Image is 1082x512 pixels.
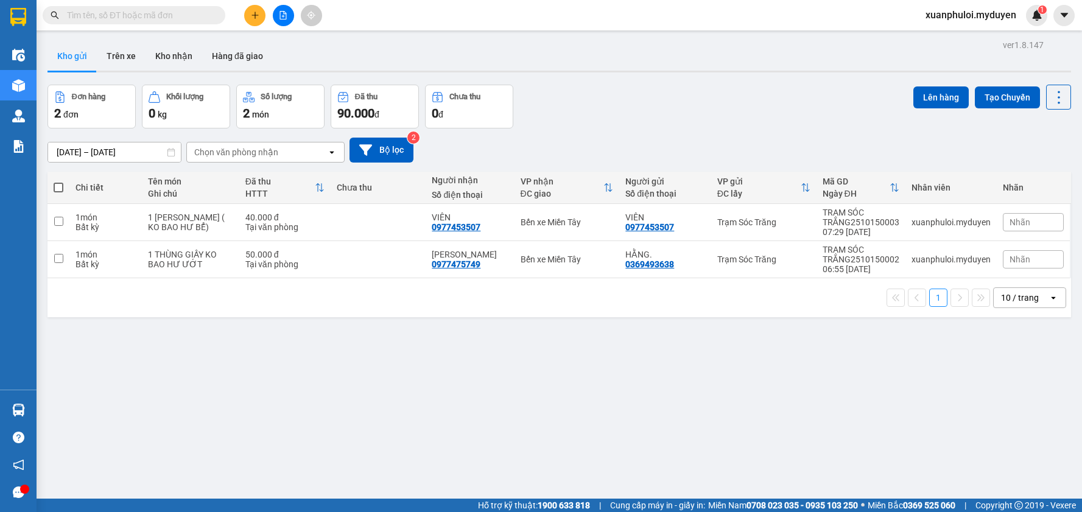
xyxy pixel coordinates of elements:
[337,183,420,192] div: Chưa thu
[243,106,250,121] span: 2
[625,259,674,269] div: 0369493638
[717,254,810,264] div: Trạm Sóc Trăng
[1059,10,1070,21] span: caret-down
[245,177,315,186] div: Đã thu
[1010,217,1030,227] span: Nhãn
[625,250,704,259] div: HẰNG.
[817,172,905,204] th: Toggle SortBy
[823,264,899,274] div: 06:55 [DATE]
[301,5,322,26] button: aim
[194,146,278,158] div: Chọn văn phòng nhận
[148,250,233,269] div: 1 THÙNG GIẤY KO BAO HƯ ƯỚT
[432,212,508,222] div: VIÊN
[67,9,211,22] input: Tìm tên, số ĐT hoặc mã đơn
[432,222,480,232] div: 0977453507
[432,259,480,269] div: 0977475749
[12,140,25,153] img: solution-icon
[929,289,947,307] button: 1
[708,499,858,512] span: Miền Nam
[1040,5,1044,14] span: 1
[438,110,443,119] span: đ
[148,189,233,198] div: Ghi chú
[239,172,331,204] th: Toggle SortBy
[599,499,601,512] span: |
[861,503,865,508] span: ⚪️
[1010,254,1030,264] span: Nhãn
[823,208,899,227] div: TRẠM SÓC TRĂNG2510150003
[1003,183,1064,192] div: Nhãn
[245,222,325,232] div: Tại văn phòng
[916,7,1026,23] span: xuanphuloi.myduyen
[717,189,801,198] div: ĐC lấy
[149,106,155,121] span: 0
[912,254,991,264] div: xuanphuloi.myduyen
[717,217,810,227] div: Trạm Sóc Trăng
[148,177,233,186] div: Tên món
[1049,293,1058,303] svg: open
[97,41,146,71] button: Trên xe
[711,172,817,204] th: Toggle SortBy
[47,41,97,71] button: Kho gửi
[76,250,136,259] div: 1 món
[432,190,508,200] div: Số điện thoại
[717,177,801,186] div: VP gửi
[625,222,674,232] div: 0977453507
[76,183,136,192] div: Chi tiết
[913,86,969,108] button: Lên hàng
[823,227,899,237] div: 07:29 [DATE]
[903,500,955,510] strong: 0369 525 060
[331,85,419,128] button: Đã thu90.000đ
[142,85,230,128] button: Khối lượng0kg
[1003,38,1044,52] div: ver 1.8.147
[350,138,413,163] button: Bộ lọc
[63,110,79,119] span: đơn
[327,147,337,157] svg: open
[1038,5,1047,14] sup: 1
[823,189,890,198] div: Ngày ĐH
[12,79,25,92] img: warehouse-icon
[521,189,604,198] div: ĐC giao
[245,250,325,259] div: 50.000 đ
[374,110,379,119] span: đ
[747,500,858,510] strong: 0708 023 035 - 0935 103 250
[610,499,705,512] span: Cung cấp máy in - giấy in:
[337,106,374,121] span: 90.000
[236,85,325,128] button: Số lượng2món
[868,499,955,512] span: Miền Bắc
[48,142,181,162] input: Select a date range.
[823,245,899,264] div: TRẠM SÓC TRĂNG2510150002
[1014,501,1023,510] span: copyright
[521,217,614,227] div: Bến xe Miền Tây
[407,132,420,144] sup: 2
[13,432,24,443] span: question-circle
[823,177,890,186] div: Mã GD
[521,254,614,264] div: Bến xe Miền Tây
[625,177,704,186] div: Người gửi
[964,499,966,512] span: |
[307,11,315,19] span: aim
[1053,5,1075,26] button: caret-down
[432,106,438,121] span: 0
[158,110,167,119] span: kg
[12,404,25,416] img: warehouse-icon
[202,41,273,71] button: Hàng đã giao
[625,189,704,198] div: Số điện thoại
[13,459,24,471] span: notification
[355,93,378,101] div: Đã thu
[76,259,136,269] div: Bất kỳ
[12,110,25,122] img: warehouse-icon
[1031,10,1042,21] img: icon-new-feature
[54,106,61,121] span: 2
[252,110,269,119] span: món
[72,93,105,101] div: Đơn hàng
[279,11,287,19] span: file-add
[425,85,513,128] button: Chưa thu0đ
[521,177,604,186] div: VP nhận
[47,85,136,128] button: Đơn hàng2đơn
[76,212,136,222] div: 1 món
[10,8,26,26] img: logo-vxr
[166,93,203,101] div: Khối lượng
[245,212,325,222] div: 40.000 đ
[449,93,480,101] div: Chưa thu
[625,212,704,222] div: VIÊN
